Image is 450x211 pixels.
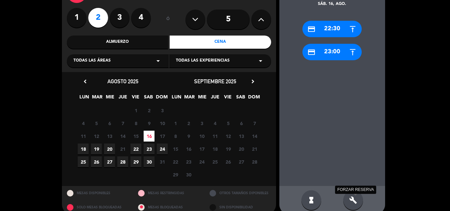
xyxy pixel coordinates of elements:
span: septiembre 2025 [194,78,236,85]
span: MIE [104,93,115,104]
span: VIE [222,93,233,104]
div: ó [157,8,179,31]
span: VIE [130,93,141,104]
span: 28 [249,156,260,167]
i: credit_card [307,48,316,56]
span: 4 [78,118,89,129]
i: chevron_right [249,78,256,85]
span: 13 [104,131,115,142]
span: 22 [130,144,141,154]
span: 31 [157,156,168,167]
span: 29 [170,169,181,180]
span: 21 [117,144,128,154]
span: LUN [171,93,182,104]
span: MAR [92,93,102,104]
div: 22:30 [302,21,362,37]
span: 30 [144,156,155,167]
label: 2 [88,8,108,28]
i: chevron_left [82,78,89,85]
span: 21 [249,144,260,154]
span: 12 [91,131,102,142]
span: 11 [78,131,89,142]
span: 20 [236,144,247,154]
span: 16 [183,144,194,154]
span: 20 [104,144,115,154]
label: 1 [67,8,87,28]
span: 18 [78,144,89,154]
div: MESAS RESTRINGIDAS [133,186,205,200]
span: 11 [210,131,220,142]
span: 29 [130,156,141,167]
div: MESAS DISPONIBLES [62,186,133,200]
span: 9 [144,118,155,129]
span: 30 [183,169,194,180]
span: 27 [104,156,115,167]
span: 7 [249,118,260,129]
span: 19 [223,144,234,154]
span: 6 [104,118,115,129]
span: Todas las áreas [73,58,111,64]
div: sáb. 16, ago. [279,1,385,8]
span: 5 [91,118,102,129]
span: SAB [235,93,246,104]
span: 10 [196,131,207,142]
i: hourglass_full [307,196,315,204]
span: 27 [236,156,247,167]
span: DOM [156,93,167,104]
span: 15 [170,144,181,154]
div: FORZAR RESERVA [335,186,376,194]
span: 15 [130,131,141,142]
span: 25 [210,156,220,167]
span: MAR [184,93,195,104]
div: OTROS TAMAÑOS DIPONIBLES [205,186,276,200]
span: 22 [170,156,181,167]
i: credit_card [307,25,316,33]
span: 5 [223,118,234,129]
span: agosto 2025 [107,78,138,85]
span: 24 [157,144,168,154]
div: Almuerzo [67,36,168,49]
span: 4 [210,118,220,129]
span: 14 [249,131,260,142]
span: SAB [143,93,154,104]
span: 17 [196,144,207,154]
span: 23 [144,144,155,154]
label: 3 [110,8,129,28]
i: build [349,196,357,204]
span: 24 [196,156,207,167]
span: 2 [144,105,155,116]
span: 25 [78,156,89,167]
span: JUE [210,93,220,104]
span: 23 [183,156,194,167]
span: LUN [79,93,90,104]
span: JUE [117,93,128,104]
span: 19 [91,144,102,154]
span: 13 [236,131,247,142]
span: 1 [170,118,181,129]
span: 2 [183,118,194,129]
span: 3 [157,105,168,116]
label: 4 [131,8,151,28]
span: 18 [210,144,220,154]
i: arrow_drop_down [154,57,162,65]
span: MIE [197,93,208,104]
span: 1 [130,105,141,116]
span: 26 [91,156,102,167]
span: 3 [196,118,207,129]
span: 14 [117,131,128,142]
span: 9 [183,131,194,142]
span: 16 [144,131,155,142]
span: 26 [223,156,234,167]
span: 17 [157,131,168,142]
span: 7 [117,118,128,129]
span: 8 [170,131,181,142]
i: arrow_drop_down [257,57,265,65]
span: 28 [117,156,128,167]
span: 8 [130,118,141,129]
span: 12 [223,131,234,142]
div: 23:00 [302,44,362,60]
span: DOM [248,93,259,104]
span: 10 [157,118,168,129]
span: 6 [236,118,247,129]
div: Cena [170,36,271,49]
